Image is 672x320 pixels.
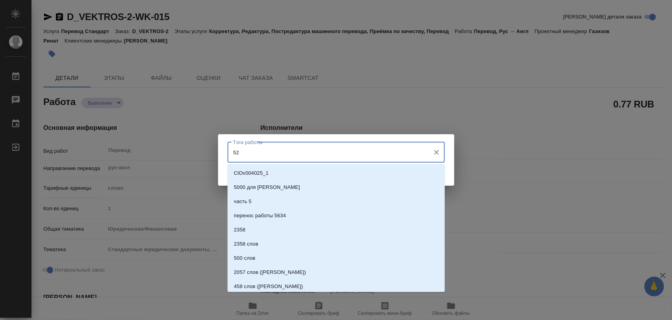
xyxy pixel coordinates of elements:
p: перенос работы 5634 [234,212,286,220]
p: часть 5 [234,198,252,205]
p: 2358 слов [234,240,258,248]
p: ClOv004025_1 [234,169,268,177]
p: 5000 для [PERSON_NAME] [234,183,300,191]
p: 2358 [234,226,245,234]
button: Очистить [431,147,442,158]
p: 458 слов ([PERSON_NAME]) [234,283,303,290]
p: 500 слов [234,254,255,262]
p: 2057 слов ([PERSON_NAME]) [234,268,306,276]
